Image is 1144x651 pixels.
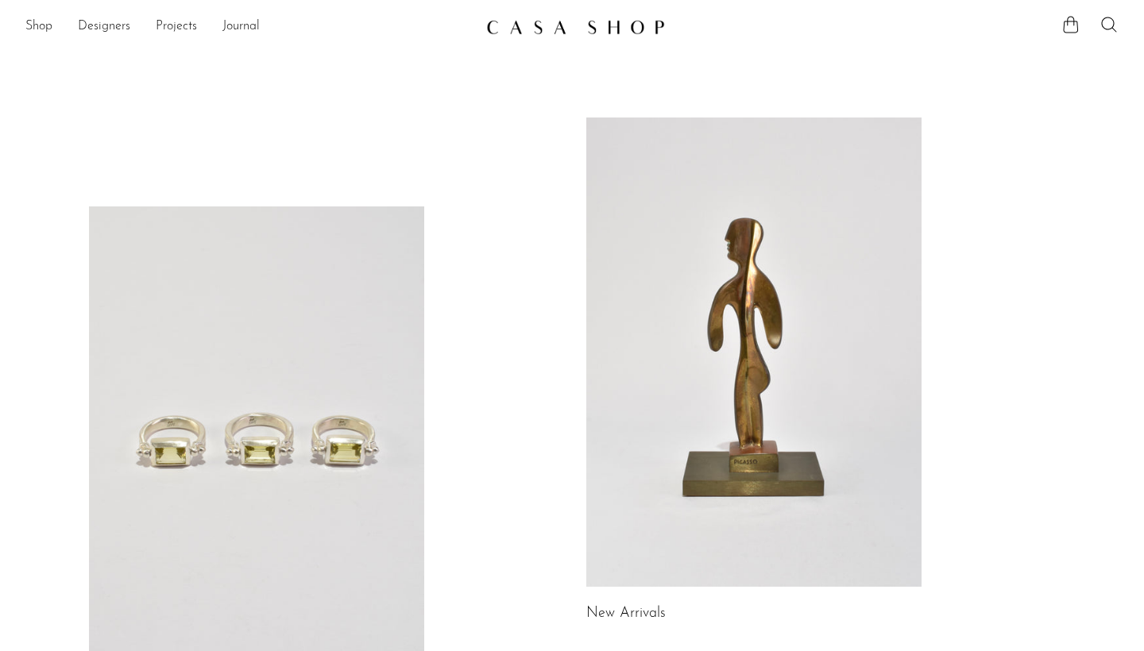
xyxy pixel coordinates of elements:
a: Journal [222,17,260,37]
nav: Desktop navigation [25,13,473,40]
ul: NEW HEADER MENU [25,13,473,40]
a: Projects [156,17,197,37]
a: New Arrivals [586,607,666,621]
a: Designers [78,17,130,37]
a: Shop [25,17,52,37]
